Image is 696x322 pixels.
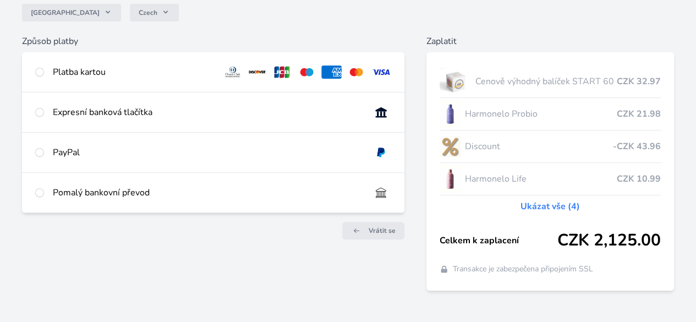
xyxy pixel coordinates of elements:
span: [GEOGRAPHIC_DATA] [31,8,100,17]
a: Vrátit se [342,222,404,239]
div: Pomalý bankovní převod [53,186,362,199]
div: PayPal [53,146,362,159]
a: Ukázat vše (4) [520,200,580,213]
span: -CZK 43.96 [613,140,661,153]
div: Platba kartou [53,66,214,79]
span: Czech [139,8,157,17]
img: bankTransfer_IBAN.svg [371,186,391,199]
img: amex.svg [321,66,342,79]
img: jcb.svg [272,66,292,79]
h6: Způsob platby [22,35,404,48]
h6: Zaplatit [426,35,674,48]
span: CZK 10.99 [617,172,661,185]
div: Expresní banková tlačítka [53,106,362,119]
span: Transakce je zabezpečena připojením SSL [453,264,593,275]
img: visa.svg [371,66,391,79]
span: Cenově výhodný balíček START 60 [475,75,617,88]
span: CZK 2,125.00 [557,231,661,250]
span: Celkem k zaplacení [440,234,557,247]
button: [GEOGRAPHIC_DATA] [22,4,121,21]
img: start.jpg [440,68,471,95]
span: CZK 21.98 [617,107,661,121]
span: Vrátit se [369,226,396,235]
span: CZK 32.97 [617,75,661,88]
span: Discount [465,140,613,153]
img: onlineBanking_CZ.svg [371,106,391,119]
span: Harmonelo Life [465,172,617,185]
img: paypal.svg [371,146,391,159]
img: diners.svg [223,66,243,79]
img: discover.svg [247,66,267,79]
img: CLEAN_PROBIO_se_stinem_x-lo.jpg [440,100,461,128]
img: discount-lo.png [440,133,461,160]
img: mc.svg [346,66,366,79]
img: maestro.svg [297,66,317,79]
span: Harmonelo Probio [465,107,617,121]
img: CLEAN_LIFE_se_stinem_x-lo.jpg [440,165,461,193]
button: Czech [130,4,179,21]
